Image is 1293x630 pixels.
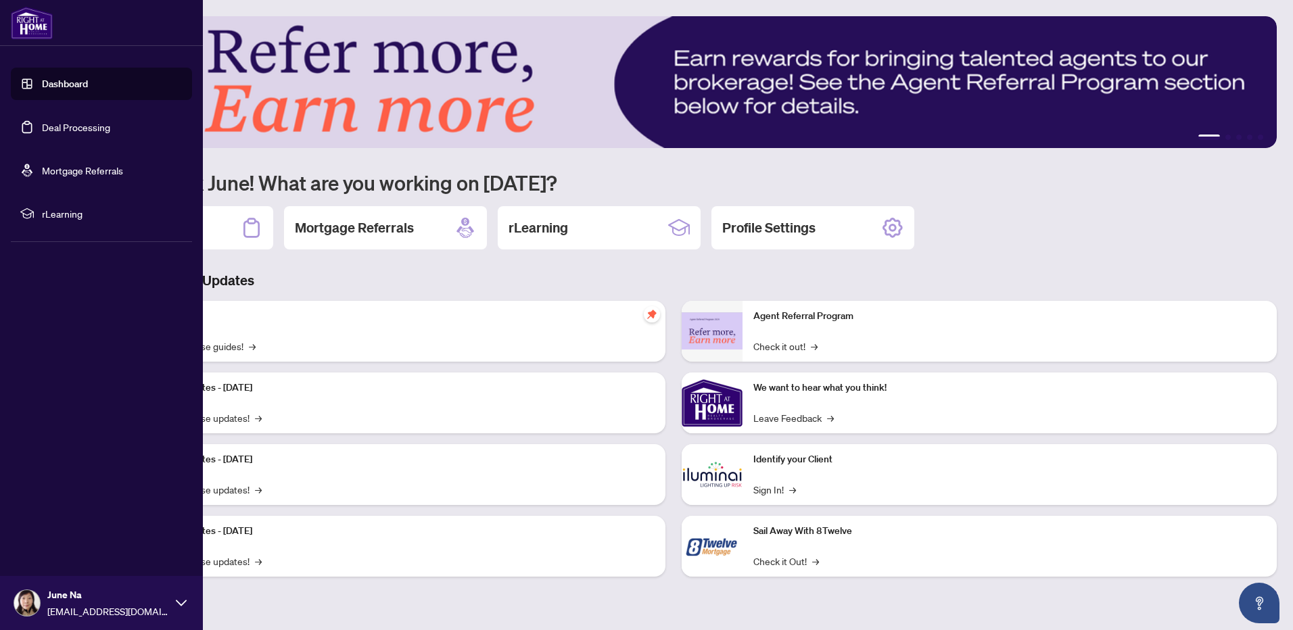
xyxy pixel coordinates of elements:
h2: Mortgage Referrals [295,218,414,237]
p: Self-Help [142,309,655,324]
img: Agent Referral Program [682,312,743,349]
p: Sail Away With 8Twelve [753,524,1266,539]
button: 4 [1247,135,1252,140]
span: → [255,410,262,425]
button: 1 [1198,135,1220,140]
span: → [827,410,834,425]
a: Leave Feedback→ [753,410,834,425]
p: We want to hear what you think! [753,381,1266,395]
img: We want to hear what you think! [682,372,743,433]
span: → [789,482,796,497]
span: → [811,339,818,354]
h2: rLearning [509,218,568,237]
span: rLearning [42,206,183,221]
span: → [812,554,819,568]
a: Sign In!→ [753,482,796,497]
span: → [255,554,262,568]
h2: Profile Settings [722,218,816,237]
h1: Welcome back June! What are you working on [DATE]? [70,170,1277,195]
span: June Na [47,587,169,602]
img: logo [11,7,53,39]
span: pushpin [644,306,660,322]
img: Identify your Client [682,444,743,505]
span: → [255,482,262,497]
button: 3 [1236,135,1242,140]
button: 2 [1225,135,1231,140]
span: [EMAIL_ADDRESS][DOMAIN_NAME] [47,604,169,619]
button: 5 [1258,135,1263,140]
p: Platform Updates - [DATE] [142,452,655,467]
img: Sail Away With 8Twelve [682,516,743,577]
p: Agent Referral Program [753,309,1266,324]
a: Check it out!→ [753,339,818,354]
a: Deal Processing [42,121,110,133]
p: Platform Updates - [DATE] [142,381,655,395]
p: Identify your Client [753,452,1266,467]
a: Mortgage Referrals [42,164,123,176]
a: Dashboard [42,78,88,90]
span: → [249,339,256,354]
h3: Brokerage & Industry Updates [70,271,1277,290]
a: Check it Out!→ [753,554,819,568]
img: Profile Icon [14,590,40,616]
p: Platform Updates - [DATE] [142,524,655,539]
img: Slide 0 [70,16,1277,148]
button: Open asap [1239,583,1279,623]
